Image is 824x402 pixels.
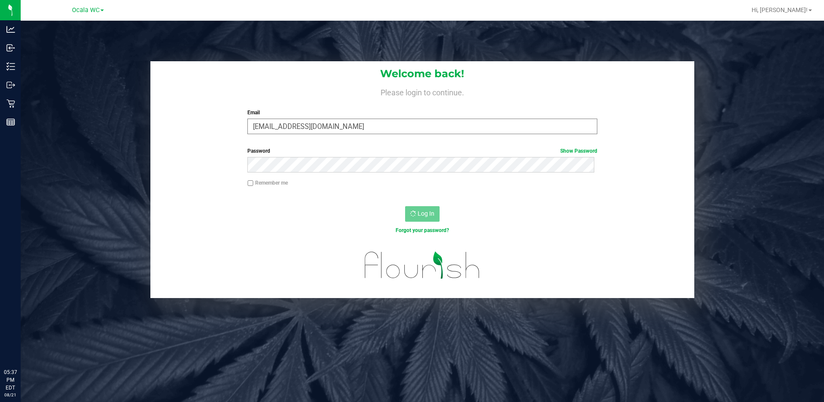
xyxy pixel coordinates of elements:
[150,68,695,79] h1: Welcome back!
[752,6,808,13] span: Hi, [PERSON_NAME]!
[247,180,253,186] input: Remember me
[6,62,15,71] inline-svg: Inventory
[247,179,288,187] label: Remember me
[150,86,695,97] h4: Please login to continue.
[6,118,15,126] inline-svg: Reports
[247,109,597,116] label: Email
[560,148,597,154] a: Show Password
[6,81,15,89] inline-svg: Outbound
[4,368,17,392] p: 05:37 PM EDT
[354,243,490,287] img: flourish_logo.svg
[418,210,434,217] span: Log In
[6,25,15,34] inline-svg: Analytics
[405,206,440,222] button: Log In
[4,392,17,398] p: 08/21
[247,148,270,154] span: Password
[6,99,15,108] inline-svg: Retail
[72,6,100,14] span: Ocala WC
[6,44,15,52] inline-svg: Inbound
[396,227,449,233] a: Forgot your password?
